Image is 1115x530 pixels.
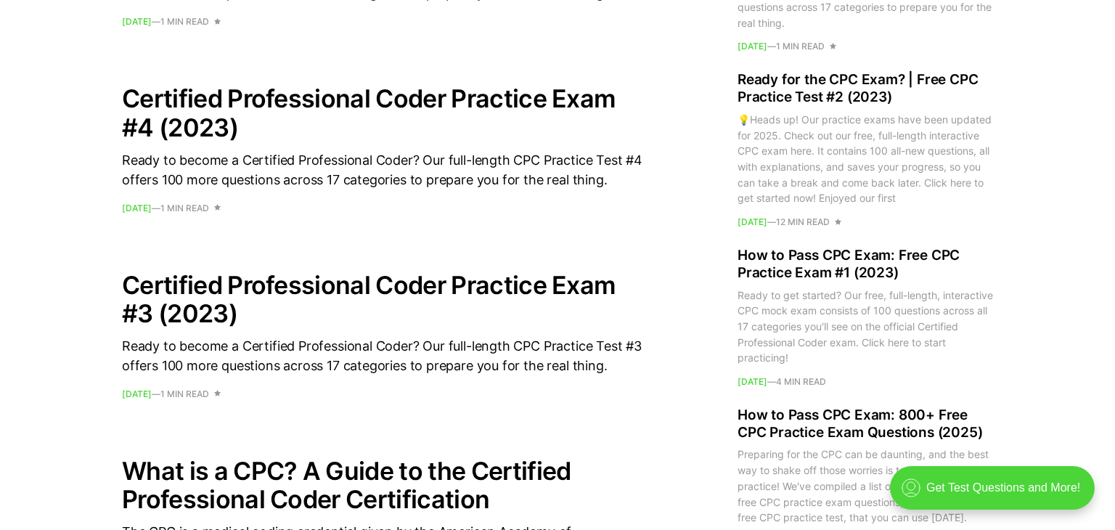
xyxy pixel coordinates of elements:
[738,218,993,227] footer: —
[122,204,645,213] footer: —
[738,216,767,227] time: [DATE]
[122,336,645,375] div: Ready to become a Certified Professional Coder? Our full-length CPC Practice Test #3 offers 100 m...
[738,43,993,52] footer: —
[122,390,645,399] footer: —
[738,72,993,107] h2: Ready for the CPC Exam? | Free CPC Practice Test #2 (2023)
[160,390,209,399] span: 1 min read
[122,271,645,327] h2: Certified Professional Coder Practice Exam #3 (2023)
[738,247,993,282] h2: How to Pass CPC Exam: Free CPC Practice Exam #1 (2023)
[776,43,825,52] span: 1 min read
[738,376,767,387] time: [DATE]
[122,457,645,513] h2: What is a CPC? A Guide to the Certified Professional Coder Certification
[160,17,209,26] span: 1 min read
[122,84,645,212] a: Certified Professional Coder Practice Exam #4 (2023) Ready to become a Certified Professional Cod...
[738,407,993,441] h2: How to Pass CPC Exam: 800+ Free CPC Practice Exam Questions (2025)
[738,378,993,386] footer: —
[122,17,645,26] footer: —
[738,41,767,52] time: [DATE]
[776,378,826,386] span: 4 min read
[122,271,645,399] a: Certified Professional Coder Practice Exam #3 (2023) Ready to become a Certified Professional Cod...
[122,388,152,399] time: [DATE]
[738,447,993,526] div: Preparing for the CPC can be daunting, and the best way to shake off those worries is to get some...
[738,288,993,366] div: Ready to get started? Our free, full-length, interactive CPC mock exam consists of 100 questions ...
[738,112,993,206] div: 💡Heads up! Our practice exams have been updated for 2025. Check out our free, full-length interac...
[122,84,645,141] h2: Certified Professional Coder Practice Exam #4 (2023)
[776,218,830,227] span: 12 min read
[122,150,645,189] div: Ready to become a Certified Professional Coder? Our full-length CPC Practice Test #4 offers 100 m...
[160,204,209,213] span: 1 min read
[738,72,993,227] a: Ready for the CPC Exam? | Free CPC Practice Test #2 (2023) 💡Heads up! Our practice exams have bee...
[738,247,993,386] a: How to Pass CPC Exam: Free CPC Practice Exam #1 (2023) Ready to get started? Our free, full-lengt...
[878,459,1115,530] iframe: portal-trigger
[122,203,152,213] time: [DATE]
[122,16,152,27] time: [DATE]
